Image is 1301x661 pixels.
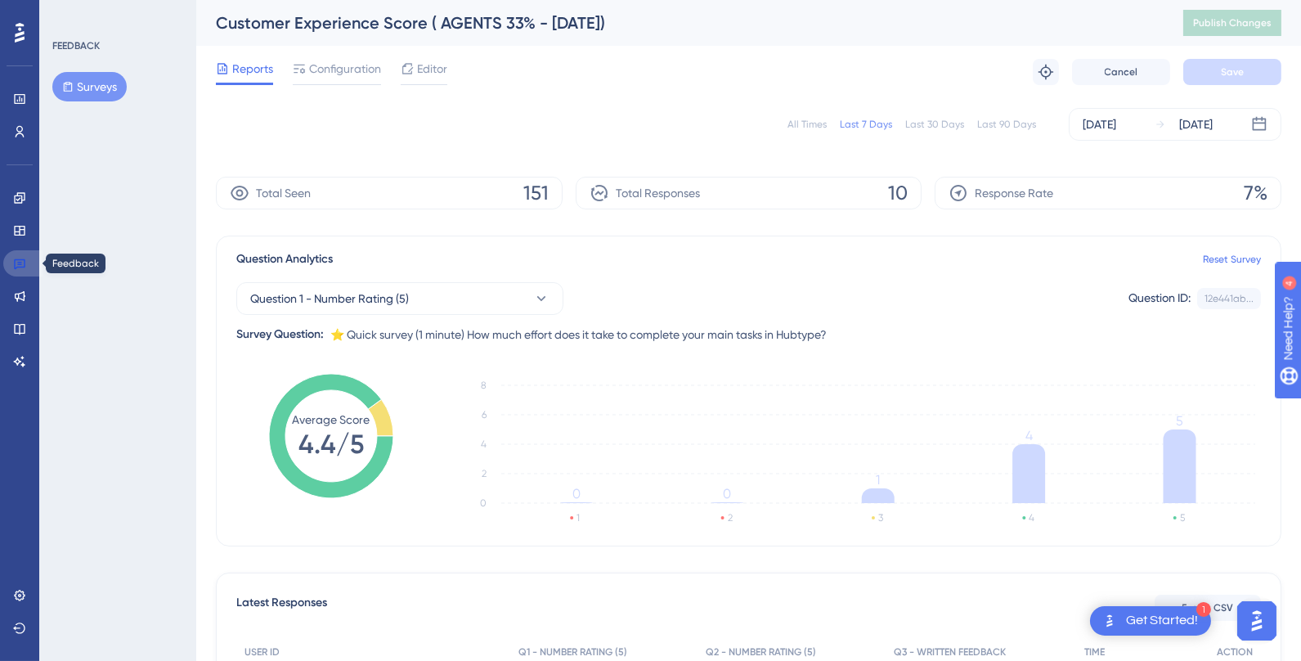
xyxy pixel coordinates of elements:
[1176,413,1183,429] tspan: 5
[1179,115,1213,134] div: [DATE]
[1025,428,1033,443] tspan: 4
[576,512,580,524] text: 1
[1083,115,1116,134] div: [DATE]
[1244,180,1267,206] span: 7%
[1180,512,1185,524] text: 5
[52,72,127,101] button: Surveys
[298,429,364,460] tspan: 4.4/5
[482,409,487,420] tspan: 6
[1217,645,1253,659] span: ACTION
[706,645,816,659] span: Q2 - NUMBER RATING (5)
[293,413,370,426] tspan: Average Score
[38,4,102,24] span: Need Help?
[232,59,273,79] span: Reports
[52,39,100,52] div: FEEDBACK
[216,11,1142,34] div: Customer Experience Score ( AGENTS 33% - [DATE])
[1072,59,1170,85] button: Cancel
[330,325,827,344] span: ⭐️ Quick survey (1 minute) How much effort does it take to complete your main tasks in Hubtype?
[1183,59,1281,85] button: Save
[1182,601,1234,614] span: Export CSV
[1193,16,1272,29] span: Publish Changes
[1221,65,1244,79] span: Save
[417,59,447,79] span: Editor
[1105,65,1138,79] span: Cancel
[236,325,324,344] div: Survey Question:
[518,645,627,659] span: Q1 - NUMBER RATING (5)
[256,183,311,203] span: Total Seen
[1029,512,1034,524] text: 4
[482,468,487,479] tspan: 2
[572,486,581,501] tspan: 0
[244,645,280,659] span: USER ID
[236,282,563,315] button: Question 1 - Number Rating (5)
[480,497,487,509] tspan: 0
[1183,10,1281,36] button: Publish Changes
[894,645,1006,659] span: Q3 - WRITTEN FEEDBACK
[1232,596,1281,645] iframe: UserGuiding AI Assistant Launcher
[309,59,381,79] span: Configuration
[1128,288,1191,309] div: Question ID:
[1205,292,1254,305] div: 12e441ab...
[481,438,487,450] tspan: 4
[1155,595,1261,621] button: Export CSV
[1100,611,1119,631] img: launcher-image-alternative-text
[723,486,731,501] tspan: 0
[236,250,333,269] span: Question Analytics
[878,512,883,524] text: 3
[1084,645,1105,659] span: TIME
[523,180,549,206] span: 151
[905,118,964,131] div: Last 30 Days
[250,289,409,308] span: Question 1 - Number Rating (5)
[1090,606,1211,636] div: Open Get Started! checklist, remaining modules: 1
[876,472,880,488] tspan: 1
[1203,253,1261,266] a: Reset Survey
[236,593,327,623] span: Latest Responses
[616,183,700,203] span: Total Responses
[975,183,1053,203] span: Response Rate
[787,118,827,131] div: All Times
[728,512,733,524] text: 2
[1196,602,1211,617] div: 1
[840,118,892,131] div: Last 7 Days
[481,380,487,391] tspan: 8
[114,8,119,21] div: 4
[977,118,1036,131] div: Last 90 Days
[888,180,908,206] span: 10
[1126,612,1198,630] div: Get Started!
